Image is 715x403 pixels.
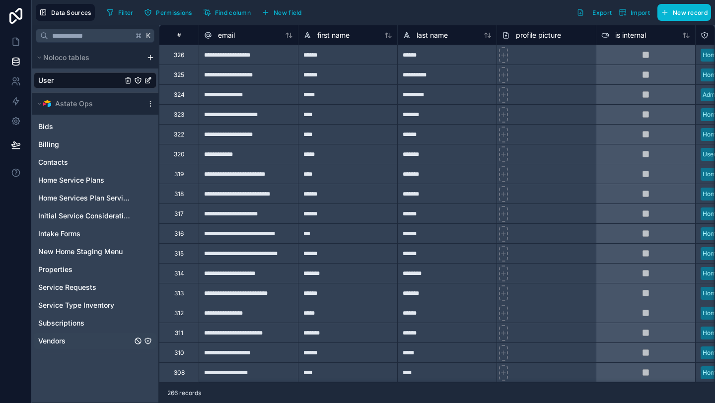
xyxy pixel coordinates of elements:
[174,250,184,258] div: 315
[174,71,184,79] div: 325
[258,5,305,20] button: New field
[653,4,711,21] a: New record
[673,9,708,16] span: New record
[174,289,184,297] div: 313
[167,31,191,39] div: #
[615,4,653,21] button: Import
[174,349,184,357] div: 310
[615,30,646,40] span: is internal
[174,170,184,178] div: 319
[118,9,134,16] span: Filter
[274,9,302,16] span: New field
[174,111,184,119] div: 323
[36,4,95,21] button: Data Sources
[141,5,195,20] button: Permissions
[174,150,185,158] div: 320
[103,5,137,20] button: Filter
[417,30,448,40] span: last name
[174,91,185,99] div: 324
[174,369,185,377] div: 308
[174,269,184,277] div: 314
[174,190,184,198] div: 318
[200,5,254,20] button: Find column
[156,9,192,16] span: Permissions
[51,9,91,16] span: Data Sources
[657,4,711,21] button: New record
[174,230,184,238] div: 316
[218,30,235,40] span: email
[174,309,184,317] div: 312
[174,210,184,218] div: 317
[215,9,251,16] span: Find column
[174,131,184,138] div: 322
[631,9,650,16] span: Import
[592,9,612,16] span: Export
[145,32,152,39] span: K
[141,5,199,20] a: Permissions
[167,389,201,397] span: 266 records
[516,30,561,40] span: profile picture
[174,51,184,59] div: 326
[175,329,183,337] div: 311
[317,30,350,40] span: first name
[573,4,615,21] button: Export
